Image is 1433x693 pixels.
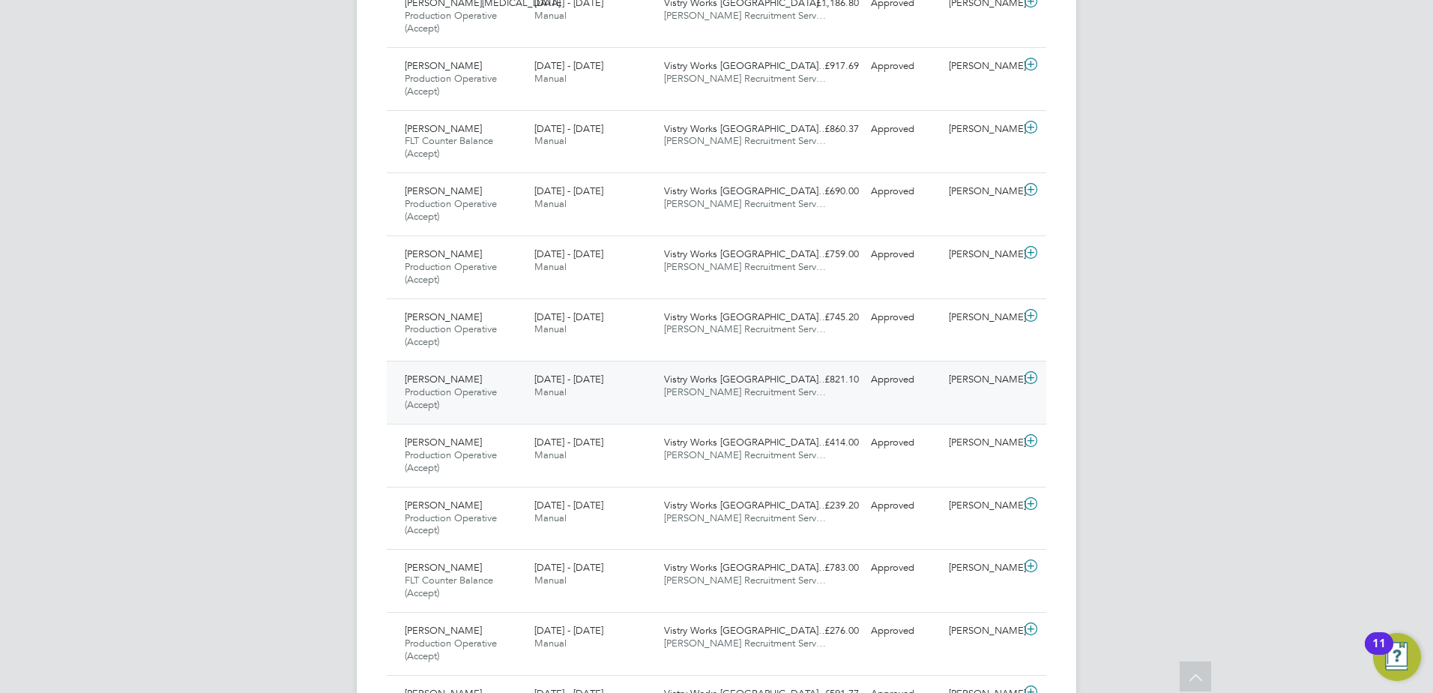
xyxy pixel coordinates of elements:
span: [PERSON_NAME] Recruitment Serv… [664,197,826,210]
span: Vistry Works [GEOGRAPHIC_DATA]… [664,184,828,197]
span: [DATE] - [DATE] [534,184,603,197]
span: [PERSON_NAME] [405,59,482,72]
span: Production Operative (Accept) [405,637,497,662]
span: Manual [534,448,567,461]
span: Manual [534,511,567,524]
span: Production Operative (Accept) [405,511,497,537]
div: £783.00 [787,556,865,580]
span: Production Operative (Accept) [405,72,497,97]
div: [PERSON_NAME] [943,179,1021,204]
span: Manual [534,72,567,85]
span: [PERSON_NAME] [405,373,482,385]
span: Vistry Works [GEOGRAPHIC_DATA]… [664,373,828,385]
div: Approved [865,305,943,330]
span: Production Operative (Accept) [405,9,497,34]
span: [PERSON_NAME] [405,624,482,637]
div: [PERSON_NAME] [943,493,1021,518]
div: £690.00 [787,179,865,204]
span: [DATE] - [DATE] [534,373,603,385]
div: [PERSON_NAME] [943,430,1021,455]
span: Manual [534,385,567,398]
span: [PERSON_NAME] [405,499,482,511]
div: Approved [865,54,943,79]
span: [DATE] - [DATE] [534,247,603,260]
span: Vistry Works [GEOGRAPHIC_DATA]… [664,499,828,511]
span: [DATE] - [DATE] [534,59,603,72]
div: 11 [1372,643,1386,663]
div: [PERSON_NAME] [943,556,1021,580]
div: Approved [865,117,943,142]
span: Manual [534,260,567,273]
span: [PERSON_NAME] Recruitment Serv… [664,9,826,22]
span: Manual [534,134,567,147]
span: Manual [534,574,567,586]
span: [PERSON_NAME] Recruitment Serv… [664,385,826,398]
span: [PERSON_NAME] [405,561,482,574]
div: Approved [865,242,943,267]
span: Vistry Works [GEOGRAPHIC_DATA]… [664,310,828,323]
span: [PERSON_NAME] Recruitment Serv… [664,134,826,147]
div: [PERSON_NAME] [943,367,1021,392]
span: [PERSON_NAME] Recruitment Serv… [664,322,826,335]
div: Approved [865,367,943,392]
div: £745.20 [787,305,865,330]
div: [PERSON_NAME] [943,242,1021,267]
span: Manual [534,197,567,210]
span: Manual [534,322,567,335]
span: [DATE] - [DATE] [534,561,603,574]
div: £860.37 [787,117,865,142]
span: [PERSON_NAME] [405,310,482,323]
span: [PERSON_NAME] Recruitment Serv… [664,574,826,586]
div: Approved [865,179,943,204]
span: Manual [534,637,567,649]
div: £759.00 [787,242,865,267]
span: Vistry Works [GEOGRAPHIC_DATA]… [664,624,828,637]
div: [PERSON_NAME] [943,305,1021,330]
span: [PERSON_NAME] Recruitment Serv… [664,511,826,524]
span: [PERSON_NAME] Recruitment Serv… [664,72,826,85]
div: £414.00 [787,430,865,455]
span: Vistry Works [GEOGRAPHIC_DATA]… [664,561,828,574]
span: [DATE] - [DATE] [534,436,603,448]
span: [PERSON_NAME] [405,184,482,197]
span: Production Operative (Accept) [405,448,497,474]
span: [DATE] - [DATE] [534,310,603,323]
span: [DATE] - [DATE] [534,499,603,511]
span: Production Operative (Accept) [405,385,497,411]
div: [PERSON_NAME] [943,117,1021,142]
div: Approved [865,493,943,518]
div: Approved [865,556,943,580]
span: [PERSON_NAME] [405,122,482,135]
span: [PERSON_NAME] Recruitment Serv… [664,637,826,649]
div: Approved [865,430,943,455]
span: Production Operative (Accept) [405,260,497,286]
span: [PERSON_NAME] [405,247,482,260]
span: [DATE] - [DATE] [534,122,603,135]
span: [DATE] - [DATE] [534,624,603,637]
div: £276.00 [787,619,865,643]
div: [PERSON_NAME] [943,54,1021,79]
span: Manual [534,9,567,22]
div: £821.10 [787,367,865,392]
span: Production Operative (Accept) [405,322,497,348]
span: [PERSON_NAME] Recruitment Serv… [664,260,826,273]
div: £917.69 [787,54,865,79]
span: Production Operative (Accept) [405,197,497,223]
span: [PERSON_NAME] [405,436,482,448]
div: £239.20 [787,493,865,518]
span: Vistry Works [GEOGRAPHIC_DATA]… [664,59,828,72]
span: [PERSON_NAME] Recruitment Serv… [664,448,826,461]
span: Vistry Works [GEOGRAPHIC_DATA]… [664,247,828,260]
span: FLT Counter Balance (Accept) [405,574,493,599]
div: [PERSON_NAME] [943,619,1021,643]
div: Approved [865,619,943,643]
span: Vistry Works [GEOGRAPHIC_DATA]… [664,122,828,135]
button: Open Resource Center, 11 new notifications [1373,633,1421,681]
span: Vistry Works [GEOGRAPHIC_DATA]… [664,436,828,448]
span: FLT Counter Balance (Accept) [405,134,493,160]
